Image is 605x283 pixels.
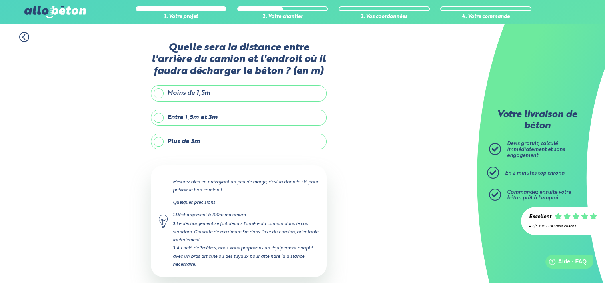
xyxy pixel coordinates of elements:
[529,224,597,229] div: 4.7/5 sur 2300 avis clients
[440,14,531,20] div: 4. Votre commande
[173,211,319,219] div: Déchargement à 100m maximum
[24,6,86,18] img: allobéton
[173,220,319,244] div: Le déchargement se fait depuis l'arrière du camion dans le cas standard. Goulotte de maximum 3m d...
[173,178,319,194] p: Mesurez bien en prévoyant un peu de marge, c'est la donnée clé pour prévoir le bon camion !
[505,171,565,176] span: En 2 minutes top chrono
[529,214,551,220] div: Excellent
[173,222,176,226] strong: 2.
[151,134,327,149] label: Plus de 3m
[173,244,319,269] div: Au delà de 3mètres, nous vous proposons un équipement adapté avec un bras articulé ou des tuyaux ...
[151,85,327,101] label: Moins de 1,5m
[534,252,596,274] iframe: Help widget launcher
[151,110,327,126] label: Entre 1,5m et 3m
[237,14,328,20] div: 2. Votre chantier
[507,141,565,158] span: Devis gratuit, calculé immédiatement et sans engagement
[151,42,327,77] label: Quelle sera la distance entre l'arrière du camion et l'endroit où il faudra décharger le béton ? ...
[507,190,571,201] span: Commandez ensuite votre béton prêt à l'emploi
[173,199,319,207] p: Quelques précisions
[173,213,176,217] strong: 1.
[339,14,430,20] div: 3. Vos coordonnées
[173,246,176,251] strong: 3.
[136,14,227,20] div: 1. Votre projet
[491,110,583,132] p: Votre livraison de béton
